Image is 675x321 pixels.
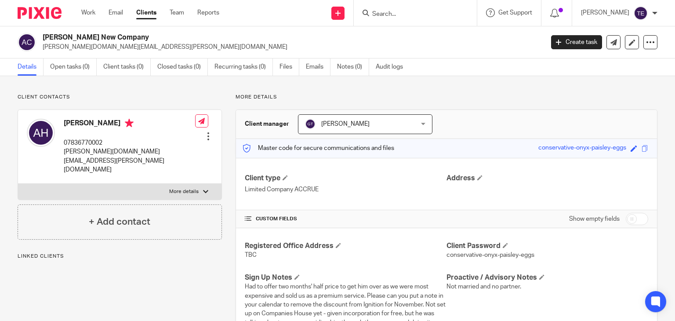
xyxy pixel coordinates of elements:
[446,174,648,183] h4: Address
[279,58,299,76] a: Files
[136,8,156,17] a: Clients
[18,7,62,19] img: Pixie
[306,58,330,76] a: Emails
[18,94,222,101] p: Client contacts
[245,174,446,183] h4: Client type
[376,58,410,76] a: Audit logs
[569,215,620,223] label: Show empty fields
[371,11,450,18] input: Search
[305,119,316,129] img: svg%3E
[446,241,648,251] h4: Client Password
[125,119,134,128] i: Primary
[236,94,657,101] p: More details
[18,253,222,260] p: Linked clients
[109,8,123,17] a: Email
[169,188,199,195] p: More details
[446,284,521,290] span: Not married and no partner.
[81,8,95,17] a: Work
[18,58,44,76] a: Details
[43,43,538,51] p: [PERSON_NAME][DOMAIN_NAME][EMAIL_ADDRESS][PERSON_NAME][DOMAIN_NAME]
[337,58,369,76] a: Notes (0)
[634,6,648,20] img: svg%3E
[50,58,97,76] a: Open tasks (0)
[245,273,446,282] h4: Sign Up Notes
[157,58,208,76] a: Closed tasks (0)
[245,215,446,223] h4: CUSTOM FIELDS
[214,58,273,76] a: Recurring tasks (0)
[18,33,36,51] img: svg%3E
[245,241,446,251] h4: Registered Office Address
[446,252,534,258] span: conservative-onyx-paisley-eggs
[498,10,532,16] span: Get Support
[245,252,257,258] span: TBC
[245,185,446,194] p: Limited Company ACCRUE
[581,8,629,17] p: [PERSON_NAME]
[103,58,151,76] a: Client tasks (0)
[551,35,602,49] a: Create task
[197,8,219,17] a: Reports
[64,139,195,147] p: 07836770002
[89,215,150,229] h4: + Add contact
[243,144,394,153] p: Master code for secure communications and files
[245,120,289,128] h3: Client manager
[446,273,648,282] h4: Proactive / Advisory Notes
[43,33,439,42] h2: [PERSON_NAME] New Company
[321,121,370,127] span: [PERSON_NAME]
[170,8,184,17] a: Team
[64,147,195,174] p: [PERSON_NAME][DOMAIN_NAME][EMAIL_ADDRESS][PERSON_NAME][DOMAIN_NAME]
[538,143,626,153] div: conservative-onyx-paisley-eggs
[64,119,195,130] h4: [PERSON_NAME]
[27,119,55,147] img: svg%3E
